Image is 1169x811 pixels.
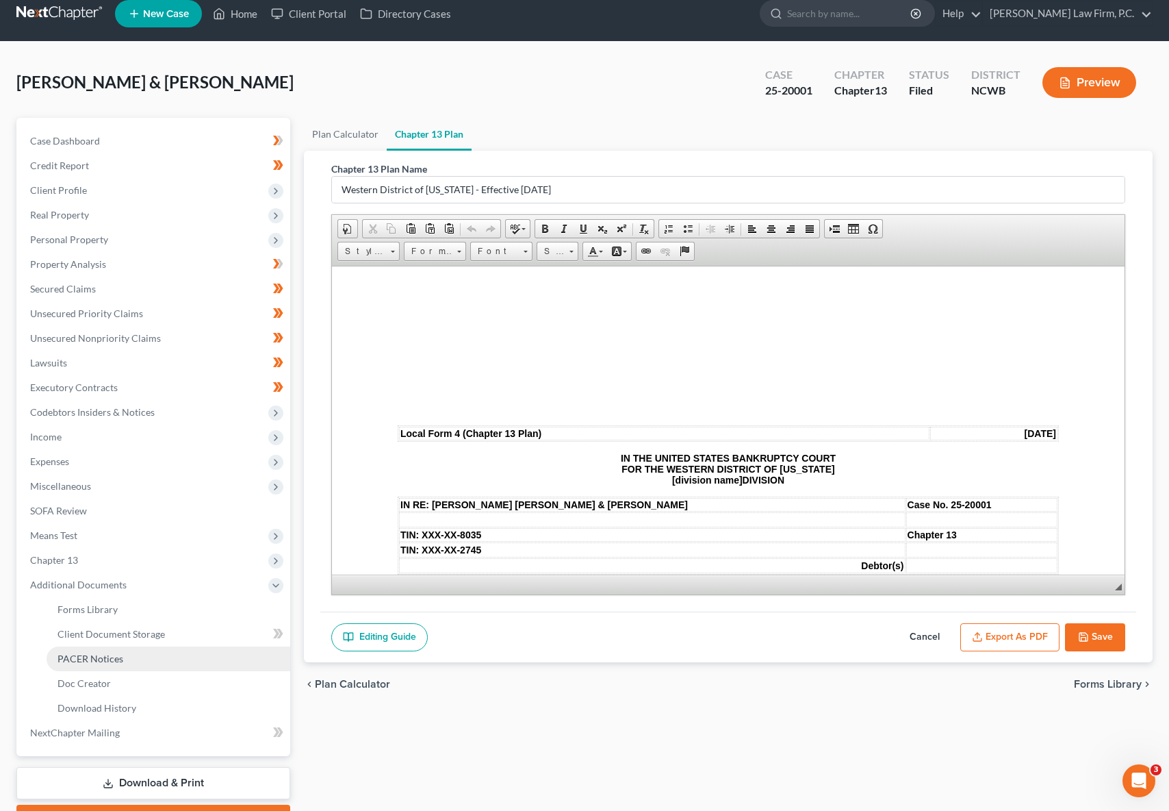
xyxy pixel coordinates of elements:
a: Document Properties [338,220,357,238]
a: Help [936,1,981,26]
span: Lawsuits [30,357,67,369]
span: Credit Report [30,160,89,171]
a: Doc Creator [47,671,290,696]
a: Download & Print [16,767,290,799]
iframe: Intercom live chat [1122,764,1155,797]
div: Chapter [834,83,887,99]
button: Save [1065,623,1125,652]
span: 13 [875,84,887,97]
a: Undo [462,220,481,238]
a: Property Analysis [19,252,290,277]
span: Income [30,431,62,442]
a: Unsecured Nonpriority Claims [19,326,290,351]
span: Client Profile [30,184,87,196]
div: Status [909,67,949,83]
button: Forms Library chevron_right [1074,679,1153,690]
a: NextChapter Mailing [19,721,290,745]
span: Forms Library [57,603,118,615]
a: Decrease Indent [701,220,720,238]
div: Filed [909,83,949,99]
span: Executory Contracts [30,382,118,393]
span: NextChapter Mailing [30,727,120,738]
a: Client Portal [264,1,353,26]
a: Subscript [593,220,612,238]
button: chevron_left Plan Calculator [304,679,390,690]
a: Font [470,242,532,261]
a: Paste from Word [439,220,459,238]
a: Align Left [743,220,762,238]
span: Personal Property [30,234,108,245]
a: Format [404,242,466,261]
a: Cut [363,220,382,238]
a: Size [537,242,578,261]
a: Center [762,220,781,238]
span: Doc Creator [57,677,111,689]
div: District [971,67,1020,83]
a: Insert Special Character [863,220,882,238]
a: Secured Claims [19,277,290,301]
span: SOFA Review [30,505,87,516]
span: Real Property [30,209,89,221]
button: Preview [1042,67,1136,98]
span: Expenses [30,456,69,467]
a: Italic [554,220,574,238]
span: Plan Calculator [315,679,390,690]
button: Cancel [895,623,955,652]
label: Chapter 13 Plan Name [331,162,427,176]
div: Case [765,67,812,83]
a: Spell Checker [506,220,530,238]
span: Case Dashboard [30,135,100,147]
a: Directory Cases [353,1,458,26]
span: Size [537,242,565,260]
a: Redo [481,220,500,238]
a: PACER Notices [47,647,290,671]
a: Plan Calculator [304,118,387,151]
a: Styles [337,242,400,261]
a: Table [844,220,863,238]
span: Miscellaneous [30,480,91,492]
a: Underline [574,220,593,238]
input: Search by name... [787,1,912,26]
div: Chapter [834,67,887,83]
a: Justify [800,220,819,238]
a: Insert/Remove Bulleted List [678,220,697,238]
a: Insert/Remove Numbered List [659,220,678,238]
span: Additional Documents [30,579,127,590]
a: [PERSON_NAME] Law Firm, P.C. [983,1,1152,26]
a: Download History [47,696,290,721]
a: Credit Report [19,153,290,178]
a: Case Dashboard [19,129,290,153]
a: Paste as plain text [420,220,439,238]
a: Link [637,242,656,260]
div: NCWB [971,83,1020,99]
span: New Case [143,9,189,19]
span: Client Document Storage [57,628,165,640]
a: Align Right [781,220,800,238]
span: Unsecured Priority Claims [30,308,143,319]
span: Codebtors Insiders & Notices [30,406,155,418]
span: Unsecured Nonpriority Claims [30,332,161,344]
a: Remove Format [634,220,654,238]
span: PACER Notices [57,653,123,664]
span: Resize [1115,584,1122,590]
a: Unlink [656,242,675,260]
span: Forms Library [1074,679,1142,690]
span: Download History [57,702,136,714]
a: Anchor [675,242,694,260]
i: chevron_right [1142,679,1153,690]
input: Enter name... [332,177,1125,203]
span: Secured Claims [30,283,96,295]
a: Increase Indent [720,220,739,238]
a: Editing Guide [331,623,428,652]
span: 3 [1151,764,1161,775]
a: Insert Page Break for Printing [825,220,844,238]
iframe: Rich Text Editor, document-ckeditor [332,266,1125,575]
button: Export as PDF [960,623,1059,652]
